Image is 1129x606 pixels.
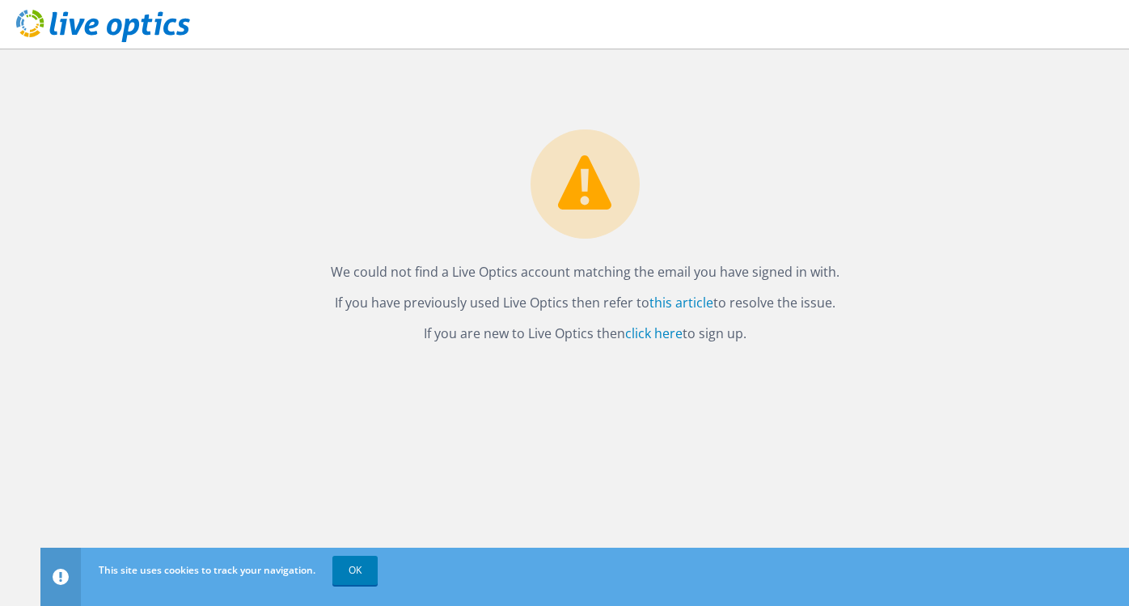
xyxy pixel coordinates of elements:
[57,291,1113,314] p: If you have previously used Live Optics then refer to to resolve the issue.
[625,324,683,342] a: click here
[99,563,315,577] span: This site uses cookies to track your navigation.
[649,294,713,311] a: this article
[332,556,378,585] a: OK
[57,261,1113,283] p: We could not find a Live Optics account matching the email you have signed in with.
[57,322,1113,345] p: If you are new to Live Optics then to sign up.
